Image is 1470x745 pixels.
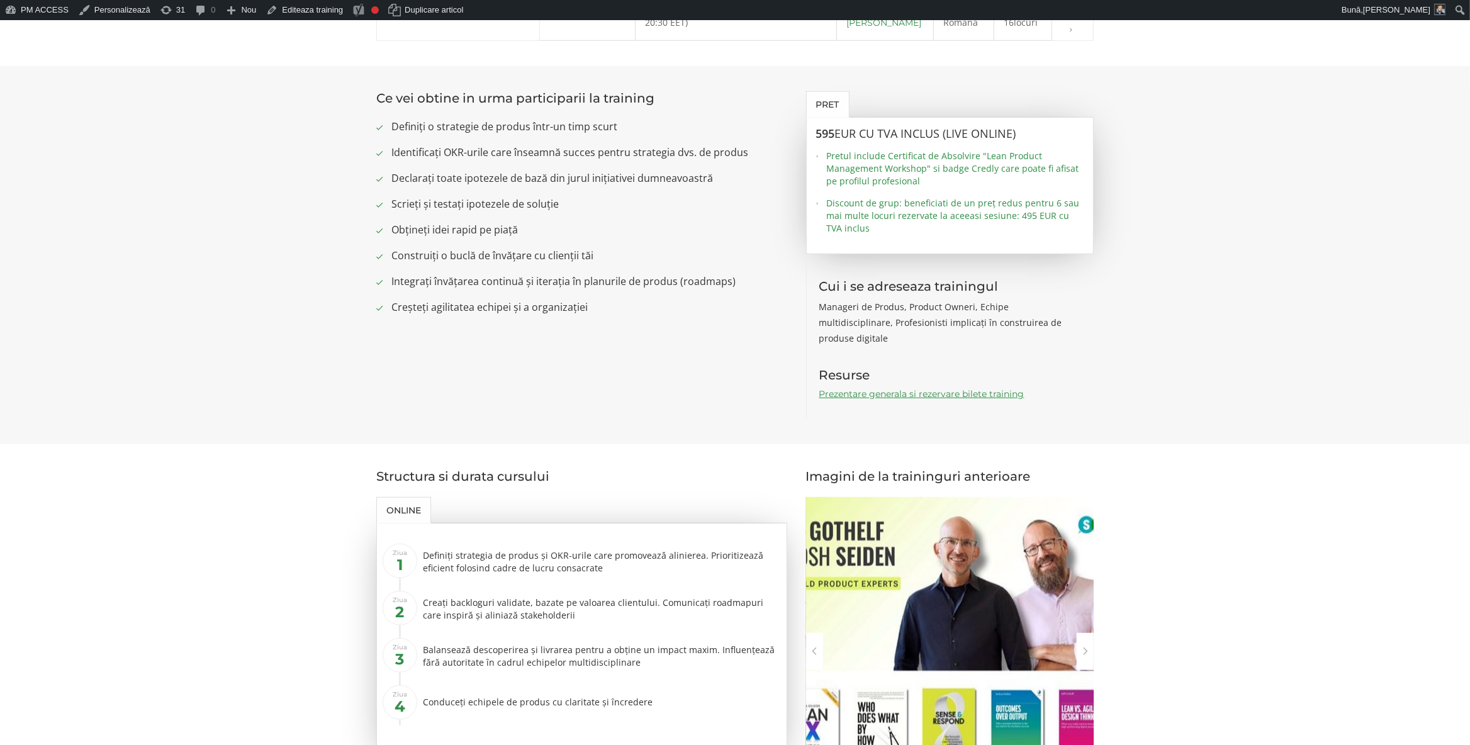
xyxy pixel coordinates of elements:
b: 4 [395,697,405,715]
span: Identificați OKR-urile care înseamnă succes pentru strategia dvs. de produs [391,145,787,160]
span: Integrați învățarea continuă și iterația în planurile de produs (roadmaps) [391,274,787,289]
div: Creați backloguri validate, bazate pe valoarea clientului. Comunicați roadmapuri care inspiră și ... [423,597,777,622]
b: 1 [397,556,403,574]
span: Ziua [383,638,417,673]
h3: Ce vei obtine in urma participarii la training [376,91,787,105]
h3: Structura si durata cursului [376,469,787,483]
span: Ziua [383,685,417,720]
div: Conduceți echipele de produs cu claritate și încredere [423,691,777,713]
span: Declarați toate ipotezele de bază din jurul inițiativei dumneavoastră [391,171,787,186]
span: Ziua [383,591,417,625]
span: EUR cu TVA inclus (Live Online) [835,126,1016,141]
div: Nu ai stabilit fraza cheie [371,6,379,14]
h3: Resurse [819,368,1082,382]
span: Obțineți idei rapid pe piață [391,222,787,238]
h3: Cui i se adreseaza trainingul [819,279,1082,293]
div: Definiți strategia de produs și OKR-urile care promovează alinierea. Prioritizează eficient folos... [423,549,777,574]
span: locuri [1014,16,1038,28]
h3: 595 [816,128,1084,140]
a: Online [376,497,431,524]
p: Manageri de Produs, Product Owneri, Echipe multidisciplinare, Profesionisti implicați în construi... [819,299,1082,346]
span: Creșteți agilitatea echipei și a organizației [391,300,787,315]
span: Construiți o buclă de învățare cu clienții tăi [391,248,787,264]
span: Discount de grup: beneficiati de un preț redus pentru 6 sau mai multe locuri rezervate la aceeasi... [827,197,1084,235]
a: Prezentare generala si rezervare bilete training [819,388,1024,400]
span: Ro [943,16,954,28]
span: Ziua [383,544,417,578]
h3: Imagini de la traininguri anterioare [806,469,1094,483]
span: Pretul include Certificat de Absolvire "Lean Product Management Workshop" si badge Credly care po... [827,150,1084,188]
span: mana [954,16,978,28]
span: [PERSON_NAME] [1363,5,1430,14]
span: Definiți o strategie de produs într-un timp scurt [391,119,787,135]
div: Balansează descoperirea și livrarea pentru a obține un impact maxim. Influențează fără autoritate... [423,644,777,669]
b: 2 [396,603,405,621]
a: Pret [806,91,850,118]
b: 3 [396,650,405,668]
span: Scrieți și testați ipotezele de soluție [391,196,787,212]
